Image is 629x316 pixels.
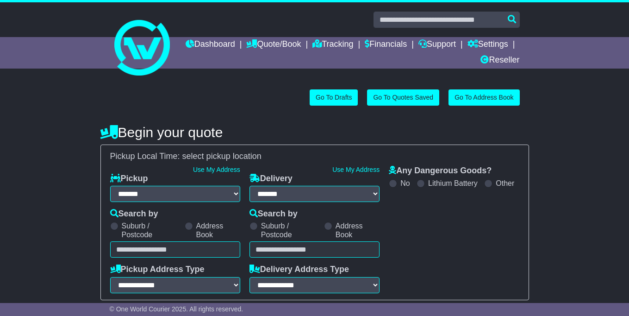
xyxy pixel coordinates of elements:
label: Lithium Battery [428,179,478,188]
a: Go To Quotes Saved [367,89,439,106]
a: Support [418,37,456,53]
a: Use My Address [193,166,240,173]
label: Address Book [196,221,240,239]
a: Go To Address Book [448,89,519,106]
label: Address Book [336,221,380,239]
a: Reseller [480,53,519,69]
label: Other [496,179,514,188]
span: select pickup location [182,152,262,161]
label: Suburb / Postcode [261,221,319,239]
label: Suburb / Postcode [122,221,180,239]
label: Pickup [110,174,148,184]
label: Pickup Address Type [110,265,205,275]
label: Delivery [249,174,293,184]
div: Pickup Local Time: [106,152,524,162]
label: Search by [249,209,298,219]
label: Delivery Address Type [249,265,349,275]
a: Use My Address [332,166,380,173]
h4: Begin your quote [100,125,529,140]
label: Search by [110,209,158,219]
a: Settings [467,37,508,53]
a: Quote/Book [246,37,301,53]
a: Dashboard [186,37,235,53]
a: Tracking [312,37,353,53]
a: Financials [365,37,407,53]
span: © One World Courier 2025. All rights reserved. [110,305,243,313]
label: Any Dangerous Goods? [389,166,492,176]
a: Go To Drafts [310,89,358,106]
label: No [400,179,410,188]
